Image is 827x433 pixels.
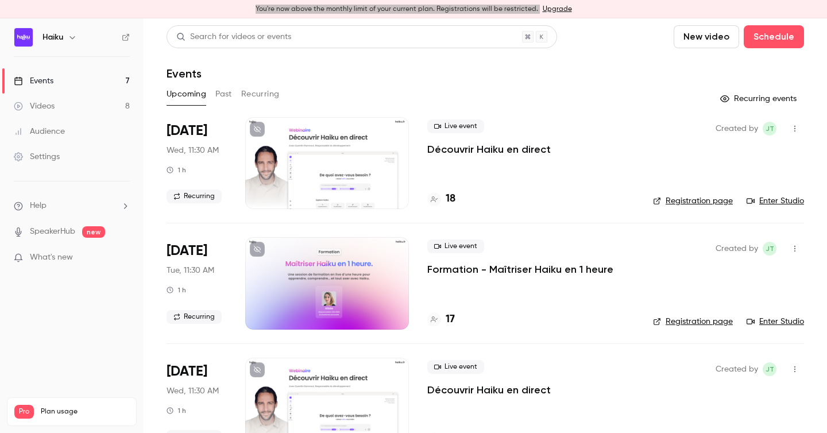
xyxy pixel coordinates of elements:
h4: 18 [446,191,455,207]
button: Schedule [744,25,804,48]
span: Created by [716,242,758,256]
span: Live event [427,360,484,374]
span: [DATE] [167,242,207,260]
span: jT [766,362,774,376]
a: Enter Studio [747,195,804,207]
a: Registration page [653,316,733,327]
a: Découvrir Haiku en direct [427,142,551,156]
span: Created by [716,122,758,136]
span: new [82,226,105,238]
a: Enter Studio [747,316,804,327]
a: SpeakerHub [30,226,75,238]
span: Wed, 11:30 AM [167,145,219,156]
a: Registration page [653,195,733,207]
span: Wed, 11:30 AM [167,385,219,397]
span: Recurring [167,190,222,203]
span: jean Touzet [763,122,776,136]
h1: Events [167,67,202,80]
div: Events [14,75,53,87]
div: Sep 17 Wed, 11:30 AM (Europe/Paris) [167,117,227,209]
span: Recurring [167,310,222,324]
a: Découvrir Haiku en direct [427,383,551,397]
div: Settings [14,151,60,163]
span: Pro [14,405,34,419]
h4: 17 [446,312,455,327]
div: Search for videos or events [176,31,291,43]
a: 17 [427,312,455,327]
span: What's new [30,252,73,264]
span: [DATE] [167,362,207,381]
span: jean Touzet [763,242,776,256]
button: Upcoming [167,85,206,103]
div: Audience [14,126,65,137]
span: Created by [716,362,758,376]
span: Tue, 11:30 AM [167,265,214,276]
h6: Haiku [42,32,63,43]
li: help-dropdown-opener [14,200,130,212]
span: Live event [427,239,484,253]
button: Recurring events [715,90,804,108]
span: Help [30,200,47,212]
button: New video [674,25,739,48]
div: 1 h [167,285,186,295]
a: Upgrade [543,5,572,14]
div: Sep 23 Tue, 11:30 AM (Europe/Paris) [167,237,227,329]
iframe: Noticeable Trigger [116,253,130,263]
span: jean Touzet [763,362,776,376]
span: jT [766,122,774,136]
button: Past [215,85,232,103]
span: Live event [427,119,484,133]
img: Haiku [14,28,33,47]
div: 1 h [167,406,186,415]
div: Videos [14,100,55,112]
span: [DATE] [167,122,207,140]
a: 18 [427,191,455,207]
a: Formation - Maîtriser Haiku en 1 heure [427,262,613,276]
span: Plan usage [41,407,129,416]
div: 1 h [167,165,186,175]
button: Recurring [241,85,280,103]
span: jT [766,242,774,256]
